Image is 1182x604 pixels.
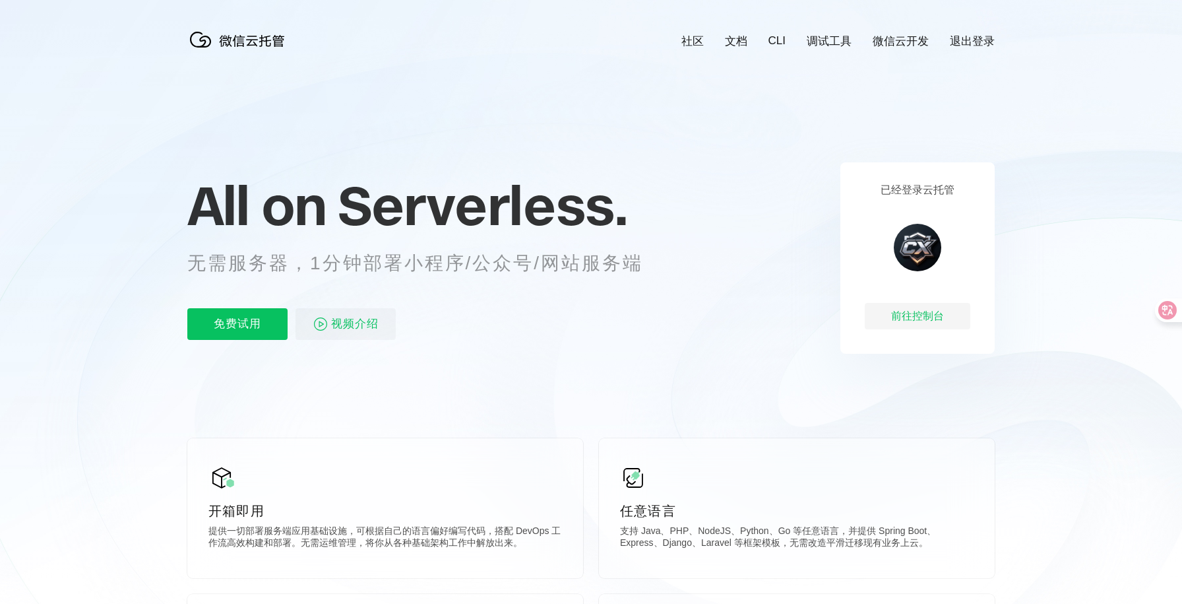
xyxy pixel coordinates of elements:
p: 免费试用 [187,308,288,340]
a: 退出登录 [950,34,995,49]
p: 支持 Java、PHP、NodeJS、Python、Go 等任意语言，并提供 Spring Boot、Express、Django、Laravel 等框架模板，无需改造平滑迁移现有业务上云。 [620,525,974,552]
a: 微信云开发 [873,34,929,49]
a: 文档 [725,34,747,49]
a: 微信云托管 [187,44,293,55]
a: CLI [768,34,786,48]
span: 视频介绍 [331,308,379,340]
p: 开箱即用 [208,502,562,520]
p: 提供一切部署服务端应用基础设施，可根据自己的语言偏好编写代码，搭配 DevOps 工作流高效构建和部署。无需运维管理，将你从各种基础架构工作中解放出来。 [208,525,562,552]
p: 无需服务器，1分钟部署小程序/公众号/网站服务端 [187,250,668,277]
span: All on [187,172,325,238]
div: 前往控制台 [865,303,970,329]
a: 调试工具 [807,34,852,49]
a: 社区 [681,34,704,49]
span: Serverless. [338,172,627,238]
p: 已经登录云托管 [881,184,954,197]
p: 任意语言 [620,502,974,520]
img: 微信云托管 [187,26,293,53]
img: video_play.svg [313,316,328,332]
